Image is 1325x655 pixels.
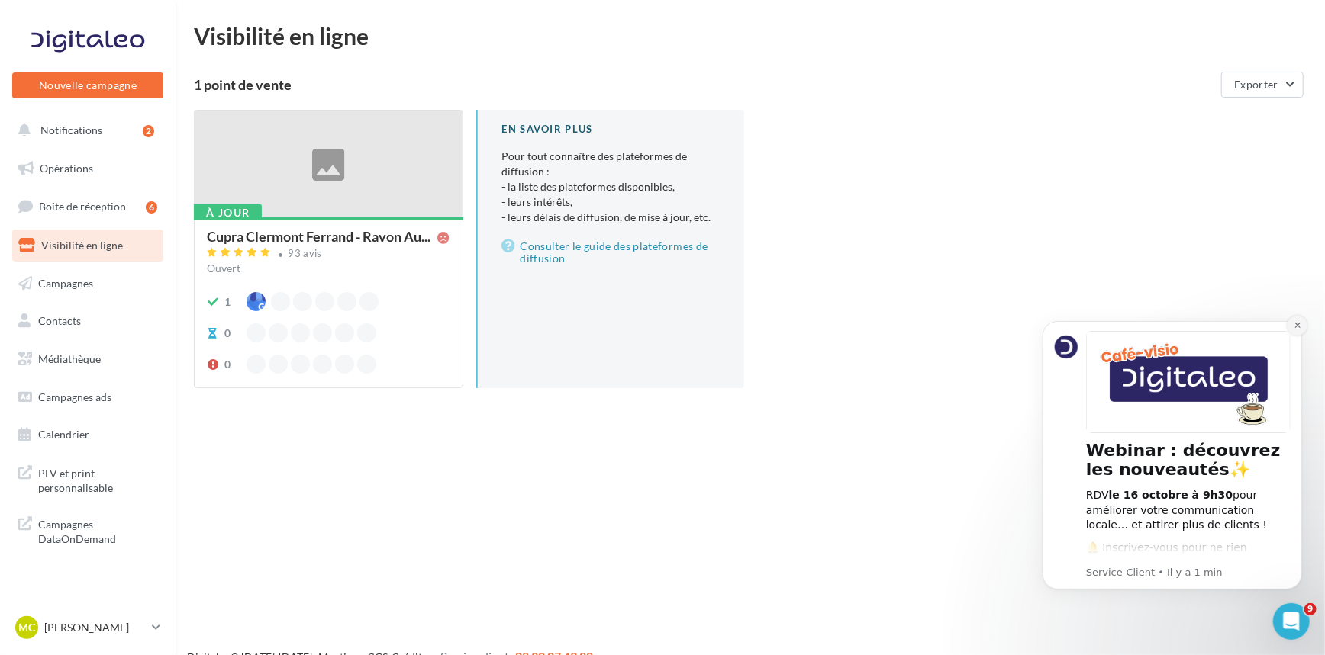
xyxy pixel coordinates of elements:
[9,343,166,375] a: Médiathèque
[502,210,721,225] li: - leurs délais de diffusion, de mise à jour, etc.
[9,230,166,262] a: Visibilité en ligne
[1273,603,1310,640] iframe: Intercom live chat
[9,268,166,300] a: Campagnes
[194,24,1307,47] div: Visibilité en ligne
[207,262,240,275] span: Ouvert
[224,294,231,310] div: 1
[194,204,262,221] div: À jour
[38,514,157,547] span: Campagnes DataOnDemand
[1221,72,1304,98] button: Exporter
[207,246,450,264] a: 93 avis
[38,390,111,403] span: Campagnes ads
[502,237,721,268] a: Consulter le guide des plateformes de diffusion
[207,230,430,243] span: Cupra Clermont Ferrand - Ravon Au...
[9,153,166,185] a: Opérations
[9,114,160,146] button: Notifications 2
[502,122,721,136] div: En savoir plus
[502,149,721,225] p: Pour tout connaître des plateformes de diffusion :
[38,428,89,441] span: Calendrier
[44,620,146,635] p: [PERSON_NAME]
[40,124,102,136] span: Notifications
[1304,603,1317,615] span: 9
[146,201,157,214] div: 6
[9,381,166,413] a: Campagnes ads
[41,239,123,252] span: Visibilité en ligne
[18,620,35,635] span: MC
[38,314,81,327] span: Contacts
[1020,302,1325,647] iframe: Intercom notifications message
[9,508,166,553] a: Campagnes DataOnDemand
[40,162,93,175] span: Opérations
[502,179,721,194] li: - la liste des plateformes disponibles,
[502,194,721,210] li: - leurs intérêts,
[12,72,163,98] button: Nouvelle campagne
[224,326,231,341] div: 0
[39,200,126,213] span: Boîte de réception
[9,457,166,502] a: PLV et print personnalisable
[9,190,166,223] a: Boîte de réception6
[12,613,163,642] a: MC [PERSON_NAME]
[194,78,1215,92] div: 1 point de vente
[224,357,231,372] div: 0
[9,419,166,451] a: Calendrier
[38,352,101,365] span: Médiathèque
[1234,78,1278,91] span: Exporter
[38,463,157,496] span: PLV et print personnalisable
[143,125,154,137] div: 2
[9,305,166,337] a: Contacts
[289,249,322,258] div: 93 avis
[38,276,93,289] span: Campagnes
